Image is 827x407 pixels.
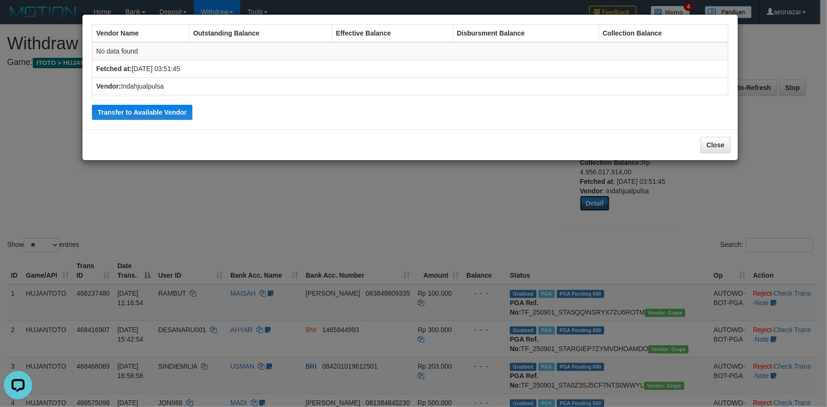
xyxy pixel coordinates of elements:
[92,78,728,95] td: Indahjualpulsa
[96,82,121,90] b: Vendor:
[92,42,728,60] td: No data found
[189,25,332,43] th: Outstanding Balance
[453,25,599,43] th: Disbursment Balance
[92,25,189,43] th: Vendor Name
[700,137,731,153] button: Close
[4,4,32,32] button: Open LiveChat chat widget
[92,60,728,78] td: [DATE] 03:51:45
[332,25,453,43] th: Effective Balance
[92,105,192,120] button: Transfer to Available Vendor
[96,65,132,72] b: Fetched at:
[599,25,728,43] th: Collection Balance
